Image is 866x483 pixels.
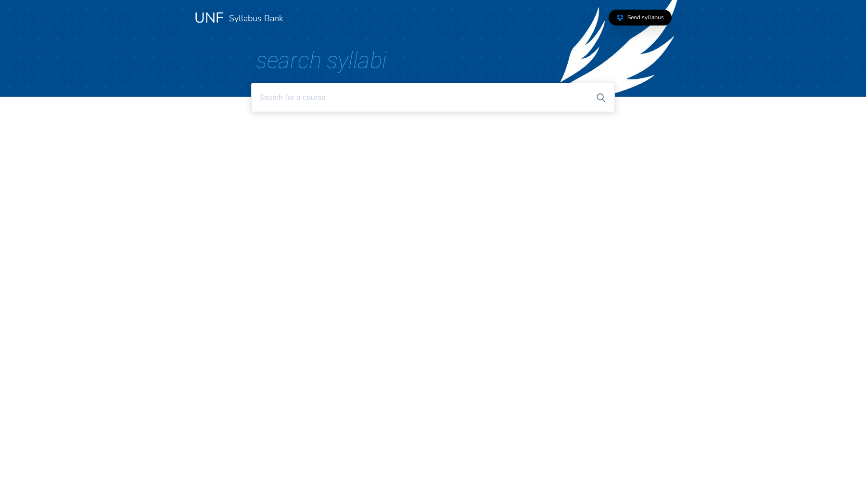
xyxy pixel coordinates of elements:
a: UNF [194,8,223,28]
span: Search Syllabi [256,47,387,74]
input: Search for a course [251,83,614,112]
a: Syllabus Bank [229,13,283,24]
a: Send syllabus [609,10,672,25]
span: Send syllabus [627,13,664,21]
